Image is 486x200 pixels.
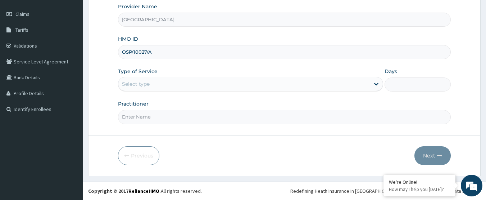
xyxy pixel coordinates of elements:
[118,110,451,124] input: Enter Name
[118,45,451,59] input: Enter HMO ID
[15,27,28,33] span: Tariffs
[15,11,29,17] span: Claims
[389,179,450,185] div: We're Online!
[83,182,486,200] footer: All rights reserved.
[290,187,481,195] div: Redefining Heath Insurance in [GEOGRAPHIC_DATA] using Telemedicine and Data Science!
[128,188,159,194] a: RelianceHMO
[118,35,138,43] label: HMO ID
[385,68,397,75] label: Days
[389,186,450,192] p: How may I help you today?
[118,146,159,165] button: Previous
[88,188,161,194] strong: Copyright © 2017 .
[118,68,158,75] label: Type of Service
[118,3,157,10] label: Provider Name
[414,146,451,165] button: Next
[118,100,149,107] label: Practitioner
[122,80,150,88] div: Select type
